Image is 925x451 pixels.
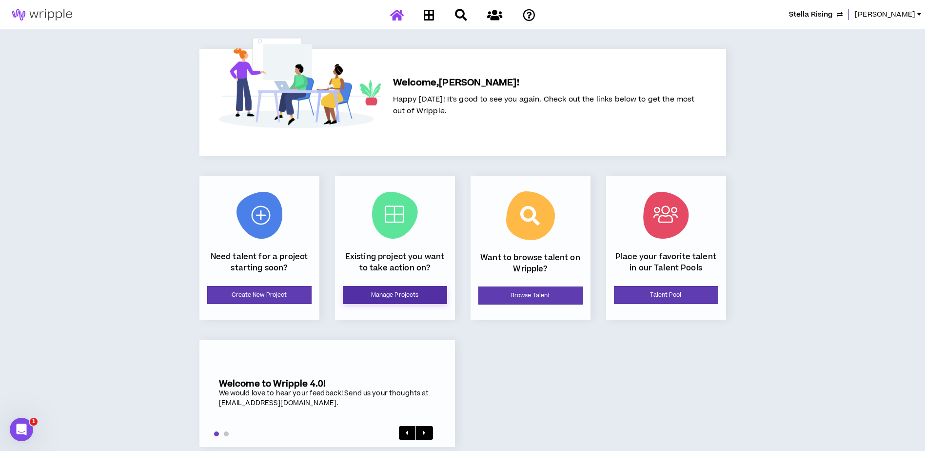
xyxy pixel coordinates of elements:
[855,9,915,20] span: [PERSON_NAME]
[372,192,418,239] img: Current Projects
[478,287,583,305] a: Browse Talent
[614,286,718,304] a: Talent Pool
[219,389,435,408] div: We would love to hear your feedback! Send us your thoughts at [EMAIL_ADDRESS][DOMAIN_NAME].
[643,192,689,239] img: Talent Pool
[343,251,447,273] p: Existing project you want to take action on?
[614,251,718,273] p: Place your favorite talent in our Talent Pools
[393,94,695,116] span: Happy [DATE]! It's good to see you again. Check out the links below to get the most out of Wripple.
[30,418,38,426] span: 1
[207,286,312,304] a: Create New Project
[10,418,33,441] iframe: Intercom live chat
[393,76,695,90] h5: Welcome, [PERSON_NAME] !
[789,9,833,20] span: Stella Rising
[789,9,843,20] button: Stella Rising
[478,252,583,274] p: Want to browse talent on Wripple?
[343,286,447,304] a: Manage Projects
[207,251,312,273] p: Need talent for a project starting soon?
[236,192,282,239] img: New Project
[219,379,435,389] h5: Welcome to Wripple 4.0!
